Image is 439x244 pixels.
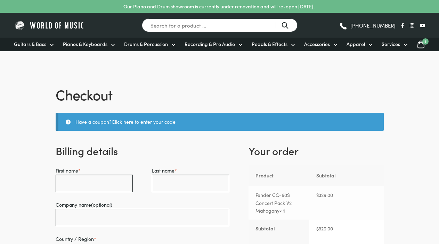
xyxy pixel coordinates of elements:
span: Guitars & Bass [14,40,46,48]
label: Company name [56,201,229,209]
span: [PHONE_NUMBER] [350,23,396,28]
a: [PHONE_NUMBER] [339,20,396,31]
label: Country / Region [56,235,229,243]
span: Drums & Percussion [124,40,168,48]
div: Have a coupon? [56,113,384,131]
h1: Checkout [56,85,384,104]
span: (optional) [91,201,112,208]
label: First name [56,167,133,175]
span: Pianos & Keyboards [63,40,107,48]
th: Subtotal [249,220,309,237]
bdi: 329.00 [316,225,333,232]
input: Search for a product ... [142,18,298,32]
span: Recording & Pro Audio [185,40,235,48]
bdi: 329.00 [316,191,333,198]
span: 1 [422,38,429,45]
span: Apparel [347,40,365,48]
th: Subtotal [309,165,384,186]
td: Fender CC-60S Concert Pack V2 Mahogany [249,186,309,220]
strong: × 1 [279,207,285,214]
span: $ [316,191,319,198]
h3: Billing details [56,143,229,158]
th: Product [249,165,309,186]
span: Accessories [304,40,330,48]
span: Pedals & Effects [252,40,287,48]
a: Enter your coupon code [112,118,176,125]
iframe: Chat with our support team [408,213,439,244]
label: Last name [152,167,229,175]
p: Our Piano and Drum showroom is currently under renovation and will re-open [DATE]. [123,3,315,10]
h3: Your order [249,143,384,165]
span: $ [316,225,319,232]
span: Services [382,40,400,48]
img: World of Music [14,20,85,31]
